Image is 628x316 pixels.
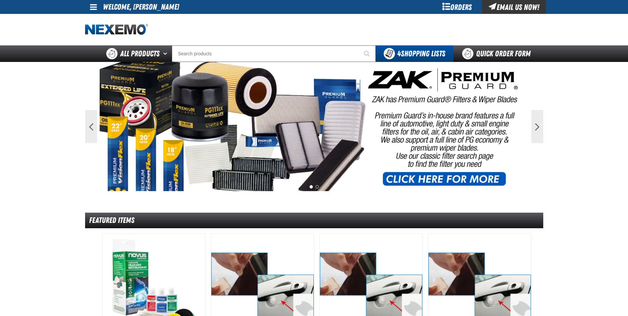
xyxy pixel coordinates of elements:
[359,45,376,62] button: Start Searching
[310,185,313,188] button: 1 of 2
[85,24,148,35] img: Nexemo logo
[85,213,543,228] div: Featured Items
[397,49,401,58] strong: 4
[315,185,319,188] button: 2 of 2
[376,45,453,62] button: You have 4 Shopping Lists. Open to view details
[397,49,445,58] span: Shopping Lists
[172,45,376,62] input: Search
[453,45,543,62] a: Quick Order Form
[120,48,160,60] span: All Products
[85,110,97,143] button: Previous
[161,45,172,62] button: Open All Products pages
[531,110,543,143] button: Next
[100,62,529,191] img: PG Filters & Wipers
